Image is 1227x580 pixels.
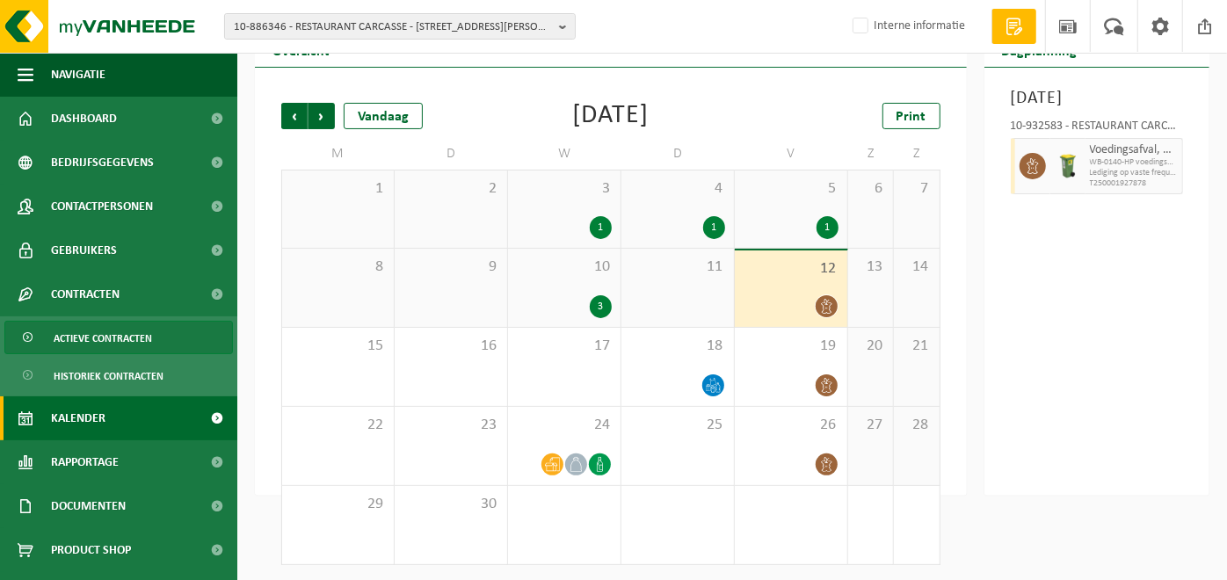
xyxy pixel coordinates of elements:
[291,257,385,277] span: 8
[51,484,126,528] span: Documenten
[517,416,612,435] span: 24
[4,359,233,392] a: Historiek contracten
[882,103,940,129] a: Print
[1055,153,1081,179] img: WB-0140-HPE-GN-50
[51,141,154,185] span: Bedrijfsgegevens
[291,416,385,435] span: 22
[744,179,839,199] span: 5
[630,257,725,277] span: 11
[51,185,153,228] span: Contactpersonen
[54,322,152,355] span: Actieve contracten
[1090,143,1179,157] span: Voedingsafval, bevat producten van dierlijke oorsprong, onverpakt, categorie 3
[903,416,931,435] span: 28
[857,337,884,356] span: 20
[51,396,105,440] span: Kalender
[508,138,621,170] td: W
[51,53,105,97] span: Navigatie
[903,337,931,356] span: 21
[894,138,940,170] td: Z
[1090,157,1179,168] span: WB-0140-HP voedingsafval, bevat producten van dierlijke oors
[51,440,119,484] span: Rapportage
[517,179,612,199] span: 3
[1011,85,1184,112] h3: [DATE]
[849,13,965,40] label: Interne informatie
[395,138,508,170] td: D
[744,337,839,356] span: 19
[1090,168,1179,178] span: Lediging op vaste frequentie
[281,103,308,129] span: Vorige
[51,528,131,572] span: Product Shop
[903,179,931,199] span: 7
[51,272,120,316] span: Contracten
[903,257,931,277] span: 14
[234,14,552,40] span: 10-886346 - RESTAURANT CARCASSE - [STREET_ADDRESS][PERSON_NAME]
[224,13,576,40] button: 10-886346 - RESTAURANT CARCASSE - [STREET_ADDRESS][PERSON_NAME]
[630,416,725,435] span: 25
[621,138,735,170] td: D
[857,416,884,435] span: 27
[291,179,385,199] span: 1
[51,228,117,272] span: Gebruikers
[857,179,884,199] span: 6
[4,321,233,354] a: Actieve contracten
[848,138,894,170] td: Z
[344,103,423,129] div: Vandaag
[54,359,163,393] span: Historiek contracten
[403,257,498,277] span: 9
[703,216,725,239] div: 1
[590,216,612,239] div: 1
[291,337,385,356] span: 15
[1090,178,1179,189] span: T250001927878
[735,138,848,170] td: V
[590,295,612,318] div: 3
[744,416,839,435] span: 26
[744,259,839,279] span: 12
[630,337,725,356] span: 18
[403,495,498,514] span: 30
[1011,120,1184,138] div: 10-932583 - RESTAURANT CARCASSE - KNOKKE
[403,337,498,356] span: 16
[309,103,335,129] span: Volgende
[517,257,612,277] span: 10
[897,110,926,124] span: Print
[572,103,649,129] div: [DATE]
[403,179,498,199] span: 2
[517,337,612,356] span: 17
[291,495,385,514] span: 29
[281,138,395,170] td: M
[630,179,725,199] span: 4
[857,257,884,277] span: 13
[817,216,839,239] div: 1
[403,416,498,435] span: 23
[51,97,117,141] span: Dashboard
